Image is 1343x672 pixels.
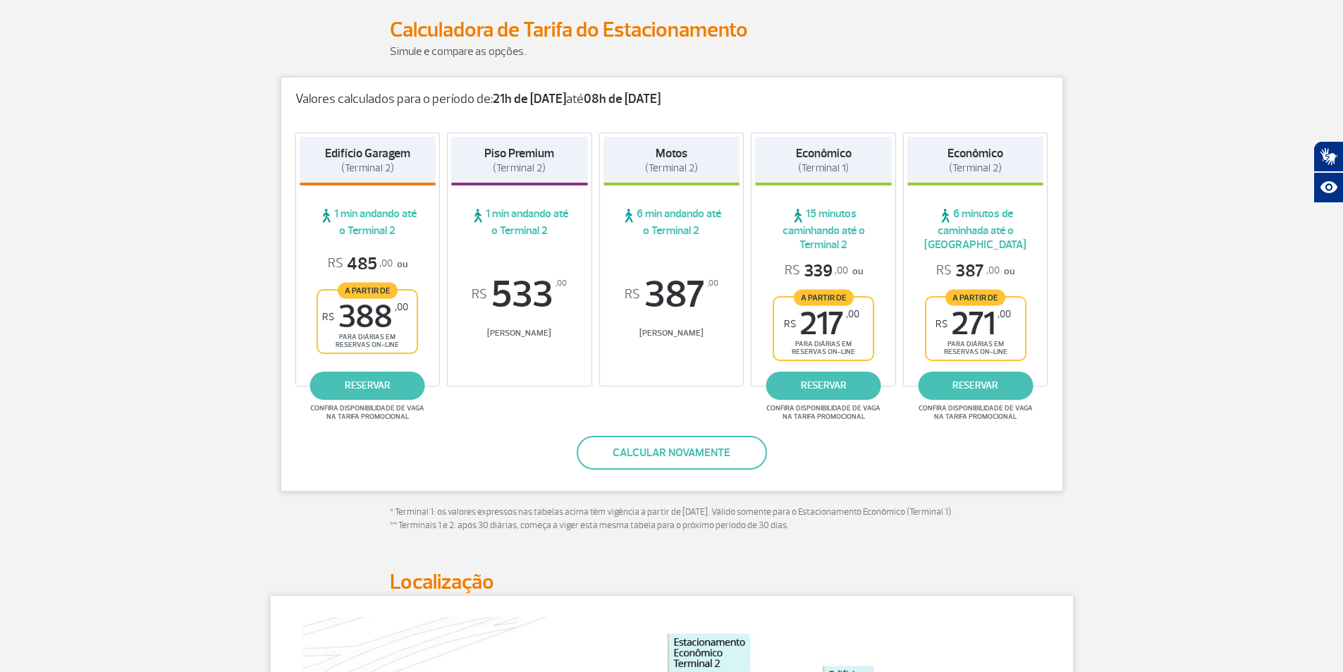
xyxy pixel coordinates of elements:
strong: Econômico [948,146,1003,161]
strong: Motos [656,146,687,161]
span: 271 [936,308,1011,340]
div: Plugin de acessibilidade da Hand Talk. [1313,141,1343,203]
sup: ,00 [998,308,1011,320]
span: Confira disponibilidade de vaga na tarifa promocional [764,404,883,421]
span: 217 [784,308,859,340]
strong: Edifício Garagem [325,146,410,161]
strong: Econômico [796,146,852,161]
span: Confira disponibilidade de vaga na tarifa promocional [916,404,1035,421]
span: A partir de [945,289,1005,305]
span: (Terminal 2) [341,161,394,175]
sup: R$ [472,287,487,303]
button: Abrir recursos assistivos. [1313,172,1343,203]
sup: ,00 [556,276,567,291]
p: ou [936,260,1014,282]
h2: Calculadora de Tarifa do Estacionamento [390,17,954,43]
span: (Terminal 2) [493,161,546,175]
span: 6 minutos de caminhada até o [GEOGRAPHIC_DATA] [907,207,1044,252]
span: [PERSON_NAME] [603,328,740,338]
a: reservar [918,372,1033,400]
span: para diárias em reservas on-line [786,340,861,356]
span: Confira disponibilidade de vaga na tarifa promocional [308,404,427,421]
strong: 08h de [DATE] [584,91,661,107]
sup: R$ [784,318,796,330]
span: (Terminal 2) [645,161,698,175]
sup: ,00 [395,301,408,313]
span: 533 [451,276,588,314]
span: 388 [322,301,408,333]
span: A partir de [338,282,398,298]
span: 1 min andando até o Terminal 2 [300,207,436,238]
p: ou [785,260,863,282]
span: (Terminal 2) [949,161,1002,175]
p: Simule e compare as opções. [390,43,954,60]
p: * Terminal 1: os valores expressos nas tabelas acima têm vigência a partir de [DATE]. Válido some... [390,506,954,533]
strong: 21h de [DATE] [493,91,566,107]
p: ou [328,253,407,275]
span: 339 [785,260,848,282]
span: 15 minutos caminhando até o Terminal 2 [755,207,892,252]
a: reservar [310,372,425,400]
strong: Piso Premium [484,146,554,161]
span: (Terminal 1) [798,161,849,175]
sup: ,00 [707,276,718,291]
span: [PERSON_NAME] [451,328,588,338]
h2: Localização [390,569,954,595]
span: 485 [328,253,393,275]
span: 387 [603,276,740,314]
button: Calcular novamente [577,436,767,470]
span: 387 [936,260,1000,282]
span: para diárias em reservas on-line [330,333,405,349]
p: Valores calculados para o período de: até [295,92,1048,107]
button: Abrir tradutor de língua de sinais. [1313,141,1343,172]
span: A partir de [794,289,854,305]
sup: R$ [625,287,640,303]
sup: R$ [322,311,334,323]
span: 1 min andando até o Terminal 2 [451,207,588,238]
span: 6 min andando até o Terminal 2 [603,207,740,238]
sup: ,00 [846,308,859,320]
a: reservar [766,372,881,400]
sup: R$ [936,318,948,330]
span: para diárias em reservas on-line [938,340,1013,356]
